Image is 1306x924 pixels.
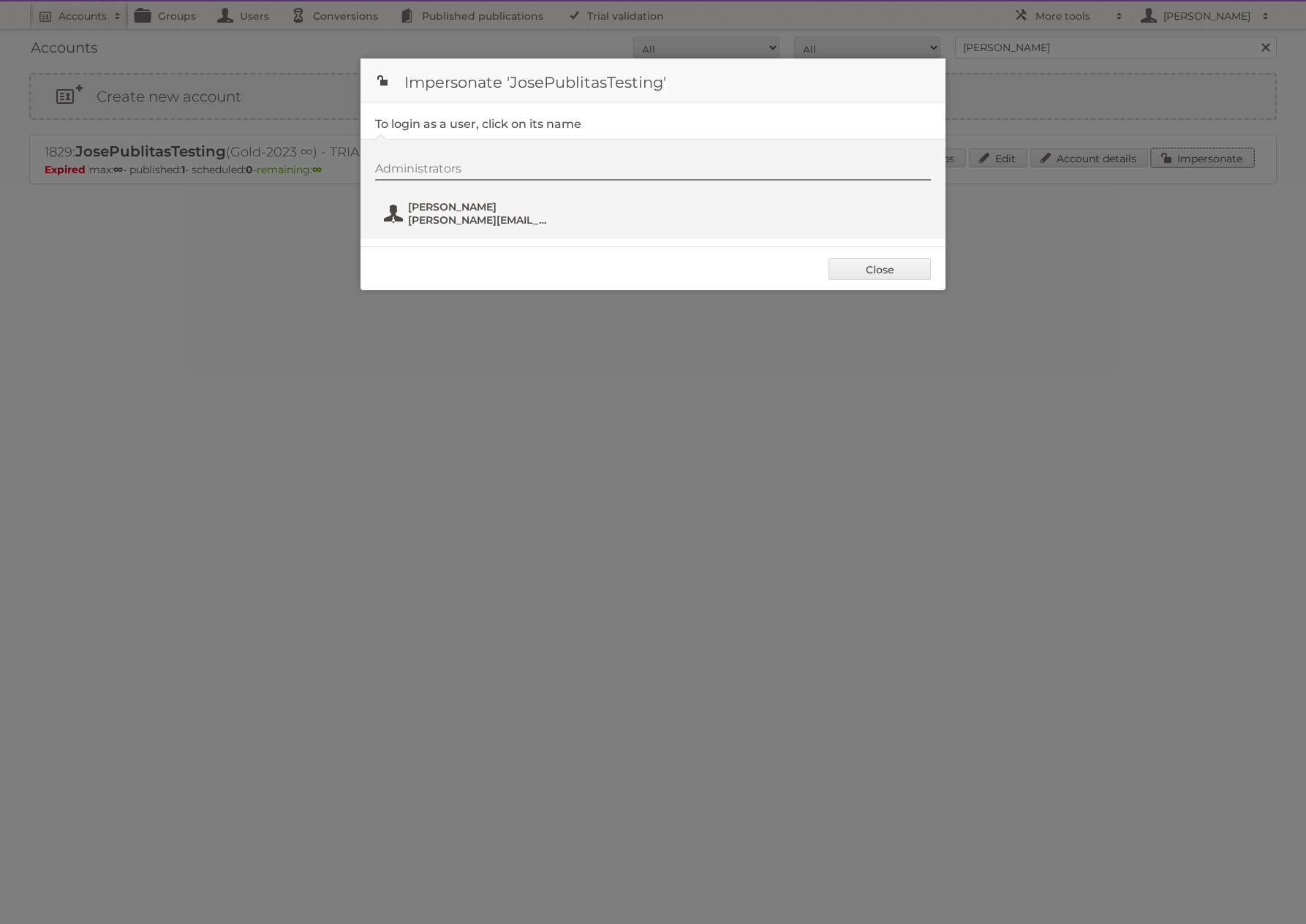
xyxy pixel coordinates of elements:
[408,213,550,227] span: [PERSON_NAME][EMAIL_ADDRESS][DOMAIN_NAME]
[375,117,581,131] legend: To login as a user, click on its name
[382,199,554,228] button: [PERSON_NAME] [PERSON_NAME][EMAIL_ADDRESS][DOMAIN_NAME]
[361,58,945,102] h1: Impersonate 'JosePublitasTesting'
[408,200,550,213] span: [PERSON_NAME]
[375,162,931,181] div: Administrators
[828,258,931,280] a: Close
